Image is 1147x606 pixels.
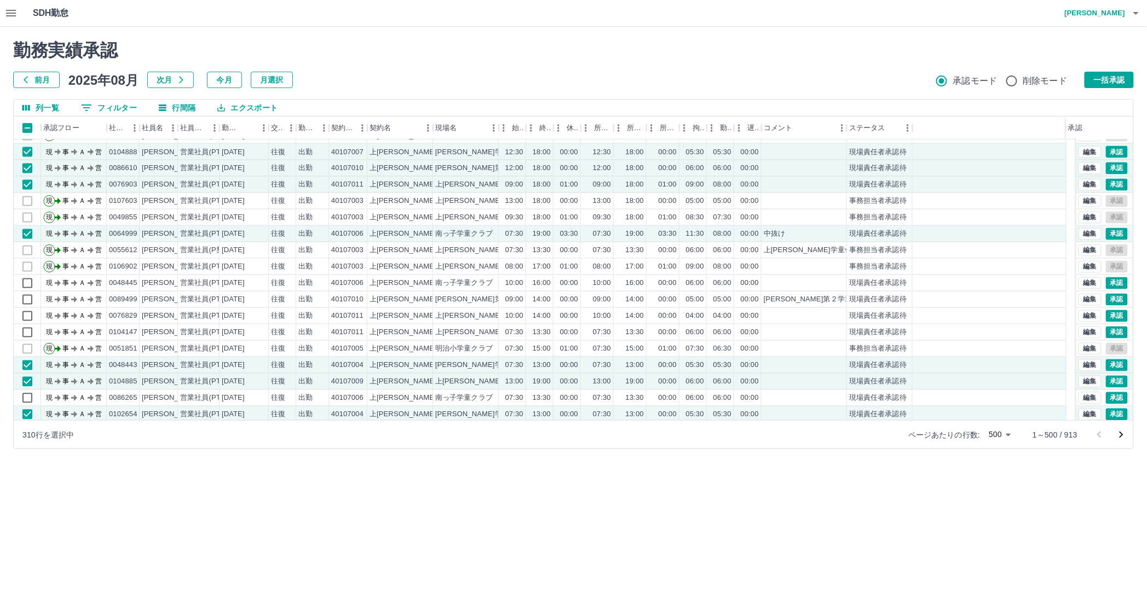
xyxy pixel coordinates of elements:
[298,278,313,289] div: 出勤
[659,196,677,207] div: 00:00
[298,196,313,207] div: 出勤
[109,278,137,289] div: 0048445
[142,278,201,289] div: [PERSON_NAME]
[298,147,313,158] div: 出勤
[46,263,53,271] text: 現
[46,214,53,222] text: 現
[686,262,704,272] div: 09:00
[659,262,677,272] div: 01:00
[626,147,644,158] div: 18:00
[180,147,238,158] div: 営業社員(PT契約)
[180,278,238,289] div: 営業社員(PT契約)
[533,213,551,223] div: 18:00
[1106,327,1128,339] button: 承認
[62,263,69,271] text: 事
[180,116,206,139] div: 社員区分
[734,116,762,139] div: 遅刻等
[762,116,847,139] div: コメント
[62,247,69,254] text: 事
[593,180,611,190] div: 09:00
[109,246,137,256] div: 0055612
[764,229,785,240] div: 中抜け
[222,196,245,207] div: [DATE]
[72,100,146,116] button: フィルター表示
[298,229,313,240] div: 出勤
[533,246,551,256] div: 13:30
[142,164,201,174] div: [PERSON_NAME]
[222,147,245,158] div: [DATE]
[953,74,998,88] span: 承認モード
[567,116,579,139] div: 休憩
[46,230,53,238] text: 現
[1079,212,1102,224] button: 編集
[331,180,364,190] div: 40107011
[222,262,245,272] div: [DATE]
[180,229,238,240] div: 営業社員(PT契約)
[95,181,102,189] text: 営
[627,116,644,139] div: 所定終業
[741,180,759,190] div: 00:00
[614,116,647,139] div: 所定終業
[142,246,201,256] div: [PERSON_NAME]
[331,116,354,139] div: 契約コード
[435,262,538,272] div: 上[PERSON_NAME]学童クラブ
[298,213,313,223] div: 出勤
[354,120,371,136] button: メニュー
[298,246,313,256] div: 出勤
[126,120,143,136] button: メニュー
[713,246,731,256] div: 06:00
[1079,359,1102,371] button: 編集
[741,164,759,174] div: 00:00
[560,278,578,289] div: 00:00
[142,116,163,139] div: 社員名
[271,229,285,240] div: 往復
[142,262,201,272] div: [PERSON_NAME]
[1079,376,1102,388] button: 編集
[849,180,907,190] div: 現場責任者承認待
[741,196,759,207] div: 00:00
[505,262,523,272] div: 08:00
[741,246,759,256] div: 00:00
[109,229,137,240] div: 0064999
[370,246,436,256] div: 上[PERSON_NAME]
[178,116,220,139] div: 社員区分
[849,246,907,256] div: 事務担当者承認待
[109,262,137,272] div: 0106902
[659,246,677,256] div: 00:00
[1079,244,1102,257] button: 編集
[1110,424,1132,446] button: 次のページへ
[1079,179,1102,191] button: 編集
[1068,116,1082,139] div: 承認
[594,116,612,139] div: 所定開始
[331,262,364,272] div: 40107003
[95,165,102,172] text: 営
[298,164,313,174] div: 出勤
[1079,228,1102,240] button: 編集
[713,262,731,272] div: 08:00
[626,164,644,174] div: 18:00
[593,164,611,174] div: 12:00
[142,147,201,158] div: [PERSON_NAME]
[593,229,611,240] div: 07:30
[593,213,611,223] div: 09:30
[95,214,102,222] text: 営
[626,262,644,272] div: 17:00
[1106,409,1128,421] button: 承認
[79,165,85,172] text: Ａ
[713,196,731,207] div: 05:00
[79,247,85,254] text: Ａ
[686,246,704,256] div: 06:00
[222,116,240,139] div: 勤務日
[209,100,286,116] button: エクスポート
[370,164,436,174] div: 上[PERSON_NAME]
[331,213,364,223] div: 40107003
[140,116,178,139] div: 社員名
[62,214,69,222] text: 事
[849,262,907,272] div: 事務担当者承認待
[626,196,644,207] div: 18:00
[370,196,436,207] div: 上[PERSON_NAME]
[222,180,245,190] div: [DATE]
[370,278,436,289] div: 上[PERSON_NAME]
[647,116,679,139] div: 所定休憩
[1079,327,1102,339] button: 編集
